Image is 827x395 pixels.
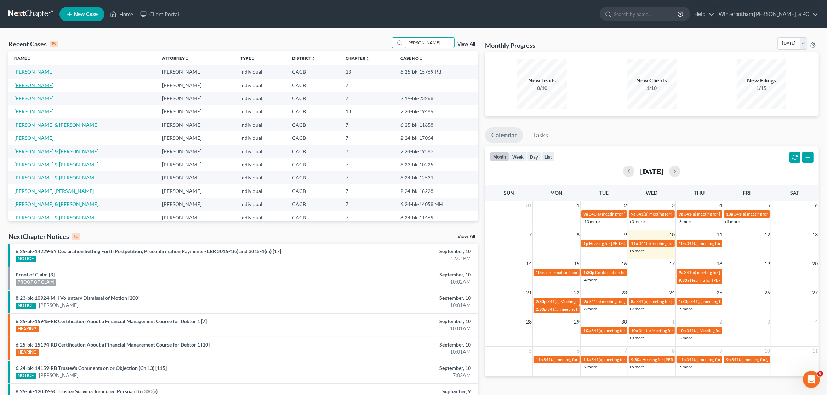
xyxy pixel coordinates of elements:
span: 10a [631,328,638,333]
a: Chapterunfold_more [346,56,370,61]
span: 9 [623,230,628,239]
span: 24 [668,288,675,297]
a: [PERSON_NAME] [39,302,78,309]
button: week [509,152,527,161]
span: 341(a) meeting for [PERSON_NAME] and [PERSON_NAME] [639,241,749,246]
span: 5 [766,201,771,210]
span: 23 [621,288,628,297]
td: 2:24-bk-19583 [395,145,478,158]
td: 7 [340,131,395,144]
div: HEARING [16,326,39,332]
td: CACB [286,131,340,144]
td: [PERSON_NAME] [156,198,235,211]
span: 1:30p [583,270,594,275]
span: Tue [600,190,609,196]
div: 10:01AM [324,348,471,355]
span: 15 [573,259,580,268]
div: 10:02AM [324,278,471,285]
div: 10 [72,233,80,240]
input: Search by name... [405,38,454,48]
span: 28 [525,317,532,326]
td: [PERSON_NAME] [156,158,235,171]
span: 11a [631,241,638,246]
a: +5 more [629,248,645,253]
button: day [527,152,541,161]
span: Confirmation hearing for [PERSON_NAME] [543,270,624,275]
a: Proof of Claim [3] [16,271,55,277]
a: +5 more [677,364,692,370]
div: 1/10 [627,85,677,92]
a: +3 more [629,335,645,340]
span: 341(a) meeting for [PERSON_NAME] [591,328,660,333]
a: [PERSON_NAME] [14,69,53,75]
a: View All [457,234,475,239]
a: [PERSON_NAME] & [PERSON_NAME] [14,214,98,221]
span: 6 [817,371,823,377]
a: [PERSON_NAME] & [PERSON_NAME] [14,201,98,207]
a: [PERSON_NAME] [14,82,53,88]
a: Calendar [485,127,523,143]
span: 30 [621,317,628,326]
a: 6:25-bk-14229-SY Declaration Setting Forth Postpetition, Preconfirmation Payments - LBR 3015-1(e)... [16,248,281,254]
span: Hearing for [PERSON_NAME] and [PERSON_NAME] [690,277,787,283]
span: 1 [671,317,675,326]
td: Individual [235,131,286,144]
span: 9a [631,211,635,217]
span: 341(a) Meeting for [PERSON_NAME] and [PERSON_NAME] [547,299,658,304]
td: [PERSON_NAME] [156,92,235,105]
td: CACB [286,158,340,171]
span: 9a [583,299,588,304]
span: 9 [719,347,723,355]
input: Search by name... [614,7,679,21]
td: [PERSON_NAME] [156,79,235,92]
span: 29 [573,317,580,326]
td: 7 [340,118,395,131]
span: 31 [525,201,532,210]
td: [PERSON_NAME] [156,145,235,158]
span: 11a [679,357,686,362]
td: [PERSON_NAME] [156,171,235,184]
span: 341(a) meeting for [PERSON_NAME] [684,270,752,275]
a: [PERSON_NAME] & [PERSON_NAME] [14,161,98,167]
td: CACB [286,105,340,118]
div: PROOF OF CLAIM [16,279,56,286]
a: [PERSON_NAME] & [PERSON_NAME] [14,122,98,128]
a: 8:25-bk-12032-SC Trustee Services Rendered Pursuant to 330(e) [16,388,158,394]
div: September, 10 [324,271,471,278]
td: Individual [235,198,286,211]
span: 1p [583,241,588,246]
td: CACB [286,211,340,224]
td: Individual [235,145,286,158]
a: View All [457,42,475,47]
td: [PERSON_NAME] [156,65,235,78]
span: 341(a) meeting for [PERSON_NAME] [543,357,612,362]
span: 25 [716,288,723,297]
a: [PERSON_NAME] & [PERSON_NAME] [14,148,98,154]
span: 3 [766,317,771,326]
a: [PERSON_NAME] [14,95,53,101]
span: 9a [679,211,683,217]
span: New Case [74,12,98,17]
a: Client Portal [137,8,183,21]
a: Districtunfold_more [292,56,315,61]
a: 6:25-bk-15194-RB Certification About a Financial Management Course for Debtor 1 [10] [16,342,210,348]
span: 10 [764,347,771,355]
span: Sat [790,190,799,196]
div: NOTICE [16,256,36,262]
div: NOTICE [16,303,36,309]
div: NextChapter Notices [8,232,80,241]
i: unfold_more [311,57,315,61]
a: Home [107,8,137,21]
td: Individual [235,211,286,224]
span: 13 [811,230,819,239]
span: 11 [811,347,819,355]
a: 8:23-bk-10924-MH Voluntary Dismissal of Motion [200] [16,295,139,301]
a: Attorneyunfold_more [162,56,189,61]
a: +6 more [582,306,597,311]
td: [PERSON_NAME] [156,131,235,144]
span: 9a [726,357,731,362]
td: Individual [235,105,286,118]
h3: Monthly Progress [485,41,535,50]
div: 10:01AM [324,325,471,332]
td: Individual [235,118,286,131]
